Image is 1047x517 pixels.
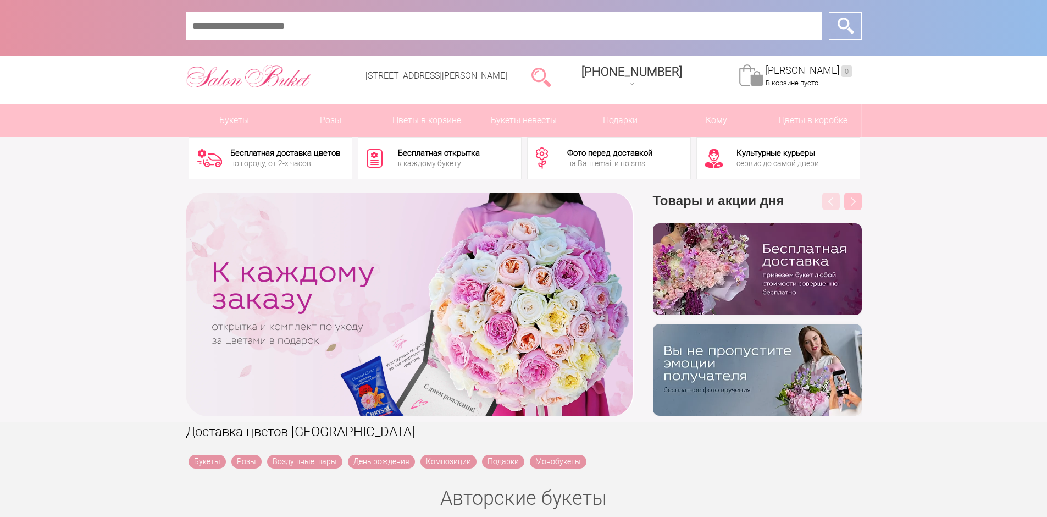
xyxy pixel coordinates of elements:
a: Букеты [186,104,282,137]
a: [PHONE_NUMBER] [575,61,689,92]
span: [PHONE_NUMBER] [581,65,682,79]
h1: Доставка цветов [GEOGRAPHIC_DATA] [186,422,862,442]
ins: 0 [841,65,852,77]
a: Подарки [482,455,524,469]
a: Подарки [572,104,668,137]
div: по городу, от 2-х часов [230,159,340,167]
span: В корзине пусто [766,79,818,87]
a: Воздушные шары [267,455,342,469]
a: Композиции [420,455,477,469]
a: Цветы в корзине [379,104,475,137]
a: Монобукеты [530,455,586,469]
a: Розы [231,455,262,469]
a: Букеты [189,455,226,469]
a: Авторские букеты [440,487,607,510]
a: [STREET_ADDRESS][PERSON_NAME] [365,70,507,81]
div: Бесплатная открытка [398,149,480,157]
div: Бесплатная доставка цветов [230,149,340,157]
a: Цветы в коробке [765,104,861,137]
button: Next [844,193,862,210]
a: Букеты невесты [475,104,572,137]
span: Кому [668,104,765,137]
div: к каждому букету [398,159,480,167]
img: hpaj04joss48rwypv6hbykmvk1dj7zyr.png.webp [653,223,862,315]
a: День рождения [348,455,415,469]
img: v9wy31nijnvkfycrkduev4dhgt9psb7e.png.webp [653,324,862,416]
a: [PERSON_NAME] [766,64,852,77]
h3: Товары и акции дня [653,193,862,223]
img: Цветы Нижний Новгород [186,62,312,91]
div: Фото перед доставкой [567,149,652,157]
div: на Ваш email и по sms [567,159,652,167]
div: Культурные курьеры [736,149,819,157]
div: сервис до самой двери [736,159,819,167]
a: Розы [282,104,379,137]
